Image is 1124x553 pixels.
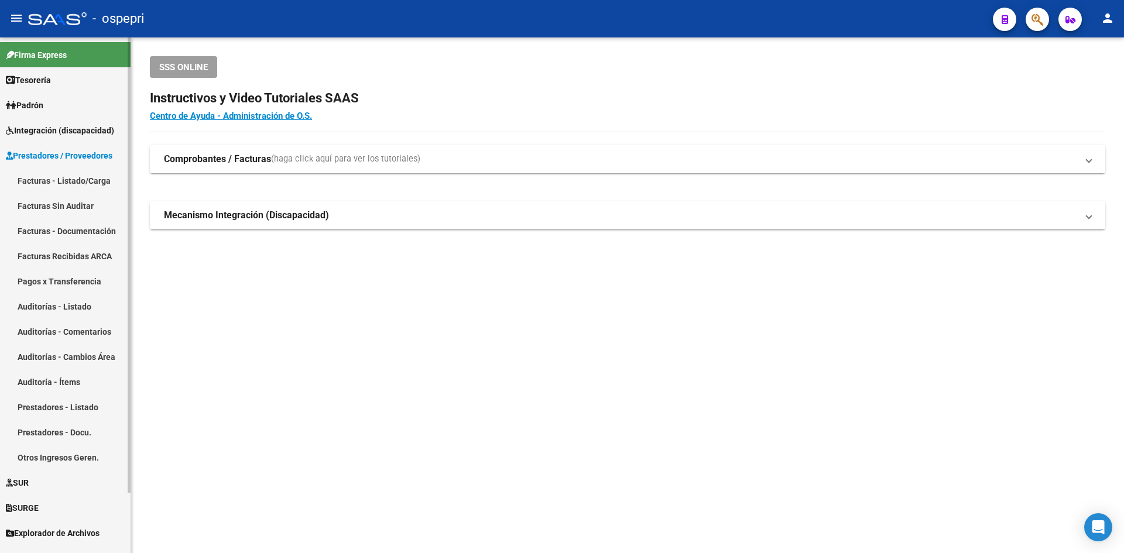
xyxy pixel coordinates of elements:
div: Open Intercom Messenger [1084,513,1112,541]
span: Explorador de Archivos [6,527,100,540]
strong: Mecanismo Integración (Discapacidad) [164,209,329,222]
mat-expansion-panel-header: Mecanismo Integración (Discapacidad) [150,201,1105,229]
span: SSS ONLINE [159,62,208,73]
span: - ospepri [92,6,144,32]
a: Centro de Ayuda - Administración de O.S. [150,111,312,121]
mat-icon: person [1101,11,1115,25]
span: SUR [6,476,29,489]
span: SURGE [6,502,39,514]
span: Prestadores / Proveedores [6,149,112,162]
mat-icon: menu [9,11,23,25]
span: Tesorería [6,74,51,87]
h2: Instructivos y Video Tutoriales SAAS [150,87,1105,109]
span: (haga click aquí para ver los tutoriales) [271,153,420,166]
span: Firma Express [6,49,67,61]
button: SSS ONLINE [150,56,217,78]
mat-expansion-panel-header: Comprobantes / Facturas(haga click aquí para ver los tutoriales) [150,145,1105,173]
span: Integración (discapacidad) [6,124,114,137]
strong: Comprobantes / Facturas [164,153,271,166]
span: Padrón [6,99,43,112]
